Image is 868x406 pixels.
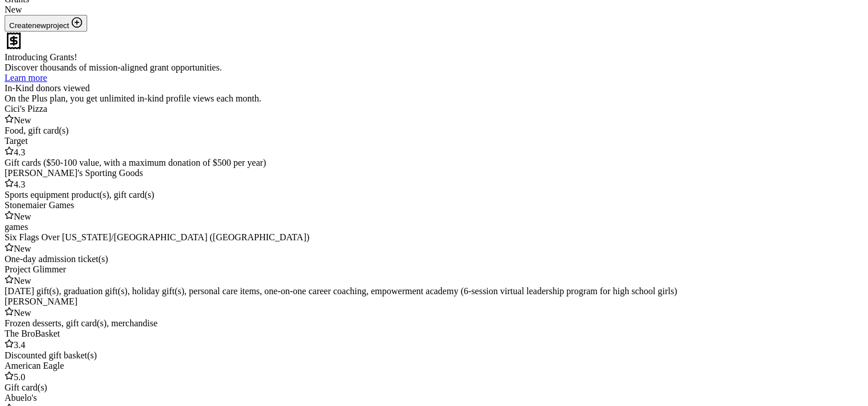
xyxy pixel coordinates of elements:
[5,382,863,393] div: Gift card(s)
[5,93,863,104] div: On the Plus plan, you get unlimited in-kind profile views each month.
[14,212,31,221] span: New
[5,200,863,210] div: Stonemaier Games
[5,158,863,168] div: Gift cards ($50-100 value, with a maximum donation of $500 per year)
[5,232,863,243] div: Six Flags Over [US_STATE]/[GEOGRAPHIC_DATA] ([GEOGRAPHIC_DATA])
[5,264,863,275] div: Project Glimmer
[5,136,863,146] div: Target
[14,115,31,125] span: New
[14,308,31,318] span: New
[14,276,31,286] span: New
[5,126,863,136] div: Food, gift card(s)
[5,296,863,307] div: [PERSON_NAME]
[5,393,863,403] div: Abuelo's
[5,63,863,73] div: Discover thousands of mission-aligned grant opportunities.
[14,244,31,253] span: New
[5,286,863,296] div: [DATE] gift(s), graduation gift(s), holiday gift(s), personal care items, one-on-one career coach...
[14,179,25,189] span: 4.3
[5,190,863,200] div: Sports equipment product(s), gift card(s)
[14,340,25,350] span: 3.4
[32,21,46,30] span: new
[5,318,863,329] div: Frozen desserts, gift card(s), merchandise
[5,222,863,232] div: games
[5,5,863,15] div: New
[14,147,25,157] span: 4.3
[5,73,47,83] a: Learn more
[5,329,863,339] div: The BroBasket
[5,168,863,178] div: [PERSON_NAME]'s Sporting Goods
[5,361,863,371] div: American Eagle
[14,372,25,382] span: 5.0
[5,52,863,63] div: Introducing Grants!
[5,254,863,264] div: One-day admission ticket(s)
[5,83,863,93] div: In-Kind donors viewed
[5,350,863,361] div: Discounted gift basket(s)
[5,104,863,114] div: Cici's Pizza
[5,15,87,32] button: Createnewproject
